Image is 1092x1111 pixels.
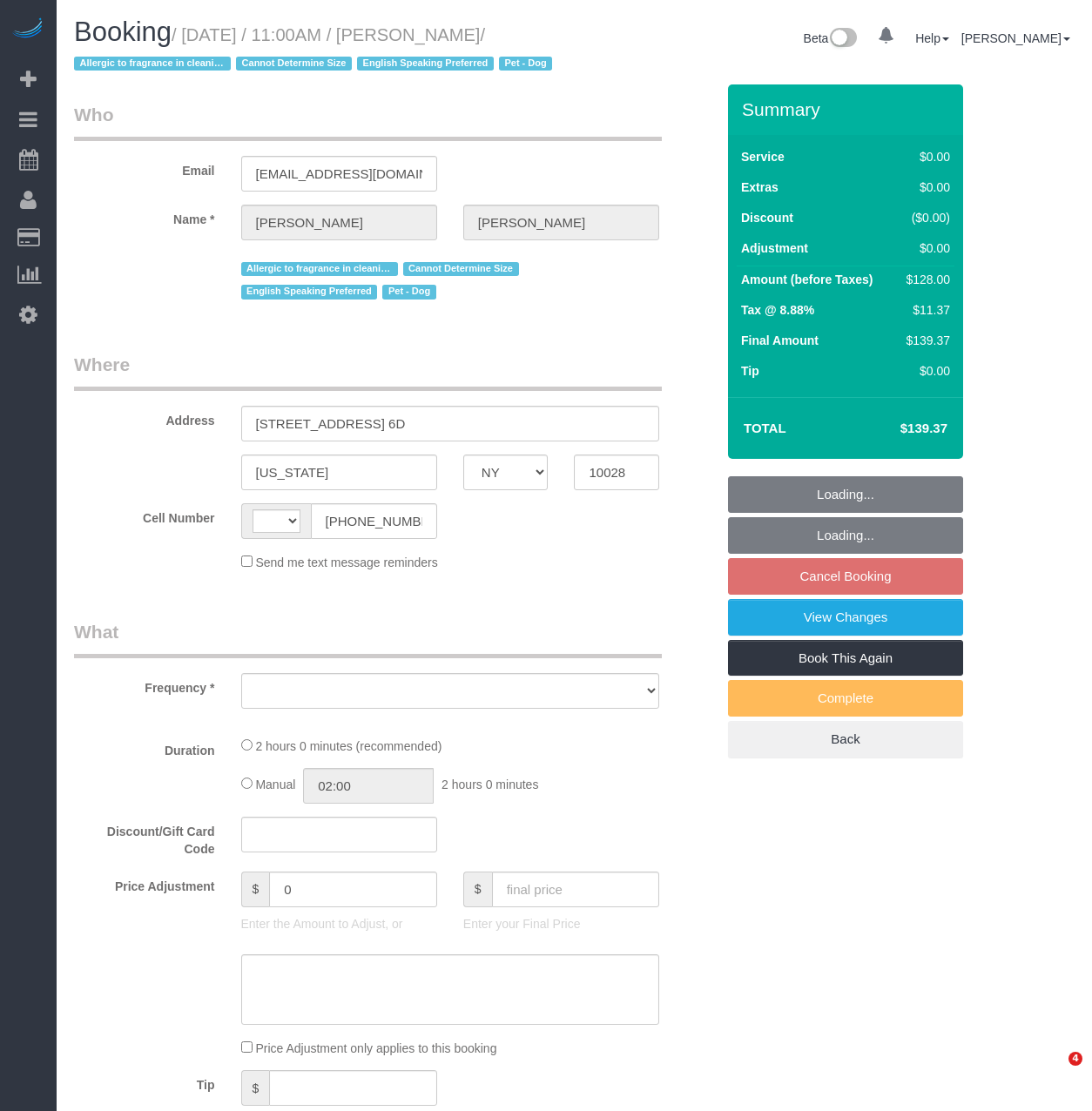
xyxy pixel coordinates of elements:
[1033,1052,1075,1094] iframe: Intercom live chat
[61,503,228,527] label: Cell Number
[61,673,228,697] label: Frequency *
[74,619,662,658] legend: What
[900,271,950,288] div: $128.00
[403,262,519,276] span: Cannot Determine Size
[241,915,437,933] p: Enter the Amount to Adjust, or
[741,178,779,196] label: Extras
[255,1041,496,1055] span: Price Adjustment only applies to this booking
[382,285,435,299] span: Pet - Dog
[61,872,228,895] label: Price Adjustment
[241,285,378,299] span: English Speaking Preferred
[255,739,442,753] span: 2 hours 0 minutes (recommended)
[961,31,1070,45] a: [PERSON_NAME]
[741,332,819,349] label: Final Amount
[848,421,947,436] h4: $139.37
[741,148,785,165] label: Service
[1068,1052,1082,1066] span: 4
[10,17,45,42] img: Automaid Logo
[61,205,228,228] label: Name *
[900,148,950,165] div: $0.00
[492,872,660,907] input: final price
[255,555,437,569] span: Send me text message reminders
[74,17,172,47] span: Booking
[74,25,557,74] small: / [DATE] / 11:00AM / [PERSON_NAME]
[900,178,950,196] div: $0.00
[900,301,950,319] div: $11.37
[241,1070,270,1106] span: $
[74,57,231,71] span: Allergic to fragrance in cleaning products
[828,28,857,50] img: New interface
[915,31,949,45] a: Help
[900,209,950,226] div: ($0.00)
[744,421,786,435] strong: Total
[741,239,808,257] label: Adjustment
[804,31,858,45] a: Beta
[357,57,494,71] span: English Speaking Preferred
[236,57,352,71] span: Cannot Determine Size
[61,736,228,759] label: Duration
[741,301,814,319] label: Tax @ 8.88%
[61,817,228,858] label: Discount/Gift Card Code
[241,205,437,240] input: First Name
[900,332,950,349] div: $139.37
[728,599,963,636] a: View Changes
[741,209,793,226] label: Discount
[61,1070,228,1094] label: Tip
[728,640,963,677] a: Book This Again
[900,239,950,257] div: $0.00
[741,362,759,380] label: Tip
[499,57,552,71] span: Pet - Dog
[61,406,228,429] label: Address
[241,156,437,192] input: Email
[255,778,295,791] span: Manual
[728,721,963,757] a: Back
[311,503,437,539] input: Cell Number
[741,271,873,288] label: Amount (before Taxes)
[442,778,538,791] span: 2 hours 0 minutes
[74,352,662,391] legend: Where
[463,872,492,907] span: $
[463,915,659,933] p: Enter your Final Price
[74,102,662,141] legend: Who
[900,362,950,380] div: $0.00
[241,872,270,907] span: $
[241,262,398,276] span: Allergic to fragrance in cleaning products
[742,99,954,119] h3: Summary
[463,205,659,240] input: Last Name
[574,454,659,490] input: Zip Code
[241,454,437,490] input: City
[61,156,228,179] label: Email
